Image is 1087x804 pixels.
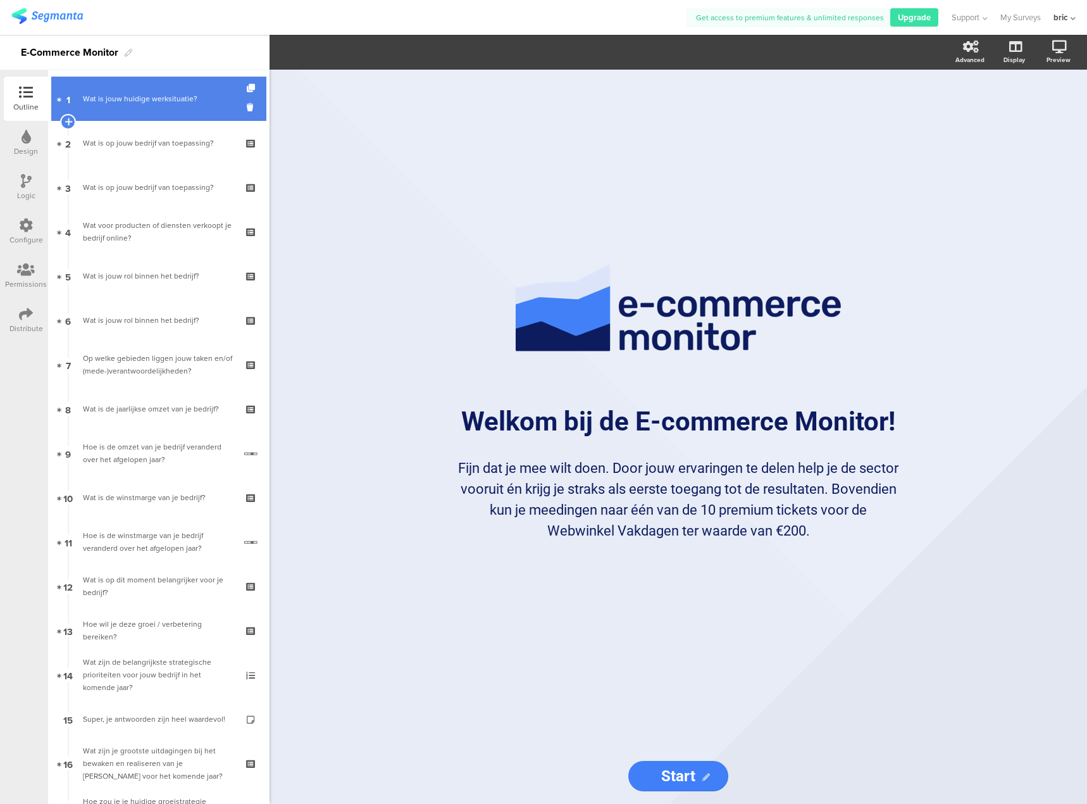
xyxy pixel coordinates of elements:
span: Upgrade [898,11,931,23]
span: Support [952,11,979,23]
span: 7 [66,358,71,372]
a: 4 Wat voor producten of diensten verkoopt je bedrijf online? [51,210,266,254]
div: Super, je antwoorden zijn heel waardevol! [83,713,234,725]
a: 15 Super, je antwoorden zijn heel waardevol! [51,697,266,741]
span: 10 [63,491,73,505]
i: Duplicate [247,84,258,92]
div: Wat zijn je grootste uitdagingen bij het bewaken en realiseren van je Strategie voor het komende ... [83,744,234,782]
a: 9 Hoe is de omzet van je bedrijf veranderd over het afgelopen jaar? [51,431,266,475]
div: bric [1053,11,1067,23]
a: 14 Wat zijn de belangrijkste strategische prioriteiten voor jouw bedrijf in het komende jaar? [51,653,266,697]
a: 3 Wat is op jouw bedrijf van toepassing? [51,165,266,210]
div: Logic [17,190,35,201]
a: 12 Wat is op dit moment belangrijker voor je bedrijf? [51,564,266,608]
div: Wat is op jouw bedrijf van toepassing? [83,181,234,194]
div: Outline [13,101,39,113]
div: Hoe wil je deze groei / verbetering bereiken? [83,618,234,643]
div: Display [1003,55,1025,65]
div: Permissions [5,279,47,290]
a: 1 Wat is jouw huidige werksituatie? [51,77,266,121]
span: 2 [65,136,71,150]
span: 6 [65,313,71,327]
span: 4 [65,225,71,239]
i: Delete [247,101,258,113]
span: 13 [63,624,73,638]
span: 15 [63,712,73,726]
a: 16 Wat zijn je grootste uitdagingen bij het bewaken en realiseren van je [PERSON_NAME] voor het k... [51,741,266,786]
div: Design [14,146,38,157]
div: Wat is de jaarlijkse omzet van je bedrijf? [83,403,234,415]
div: Op welke gebieden liggen jouw taken en/of (mede-)verantwoordelijkheden? [83,352,234,377]
div: Wat is jouw rol binnen het bedrijf? [83,314,234,327]
a: 13 Hoe wil je deze groei / verbetering bereiken? [51,608,266,653]
div: Preview [1047,55,1071,65]
div: Distribute [9,323,43,334]
span: 3 [65,180,71,194]
span: 16 [63,757,73,770]
span: 5 [65,269,71,283]
div: Hoe is de winstmarge van je bedrijf veranderd over het afgelopen jaar? [83,529,235,555]
a: 10 Wat is de winstmarge van je bedrijf? [51,475,266,520]
div: Advanced [955,55,985,65]
div: Configure [9,234,43,246]
a: 8 Wat is de jaarlijkse omzet van je bedrijf? [51,387,266,431]
a: 2 Wat is op jouw bedrijf van toepassing? [51,121,266,165]
span: 8 [65,402,71,416]
div: Wat zijn de belangrijkste strategische prioriteiten voor jouw bedrijf in het komende jaar? [83,656,234,694]
span: 11 [65,535,72,549]
span: 14 [63,668,73,682]
a: 5 Wat is jouw rol binnen het bedrijf? [51,254,266,298]
a: 7 Op welke gebieden liggen jouw taken en/of (mede-)verantwoordelijkheden? [51,342,266,387]
span: 1 [66,92,70,106]
a: 6 Wat is jouw rol binnen het bedrijf? [51,298,266,342]
span: 12 [63,579,73,593]
img: segmanta logo [11,8,83,24]
div: Wat is op dit moment belangrijker voor je bedrijf? [83,574,234,599]
div: Hoe is de omzet van je bedrijf veranderd over het afgelopen jaar? [83,441,235,466]
a: 11 Hoe is de winstmarge van je bedrijf veranderd over het afgelopen jaar? [51,520,266,564]
div: Wat is jouw huidige werksituatie? [83,92,234,105]
p: Welkom bij de E-commerce Monitor! [444,406,912,437]
span: Get access to premium features & unlimited responses [696,12,884,23]
span: 9 [65,446,71,460]
div: Wat voor producten of diensten verkoopt je bedrijf online? [83,219,234,244]
div: Wat is jouw rol binnen het bedrijf? [83,270,234,282]
div: Wat is de winstmarge van je bedrijf? [83,491,234,504]
p: Fijn dat je mee wilt doen. Door jouw ervaringen te delen help je de sector vooruit én krijg je st... [457,458,900,541]
div: E-Commerce Monitor [21,42,118,63]
div: Wat is op jouw bedrijf van toepassing? [83,137,234,149]
input: Start [628,761,728,791]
